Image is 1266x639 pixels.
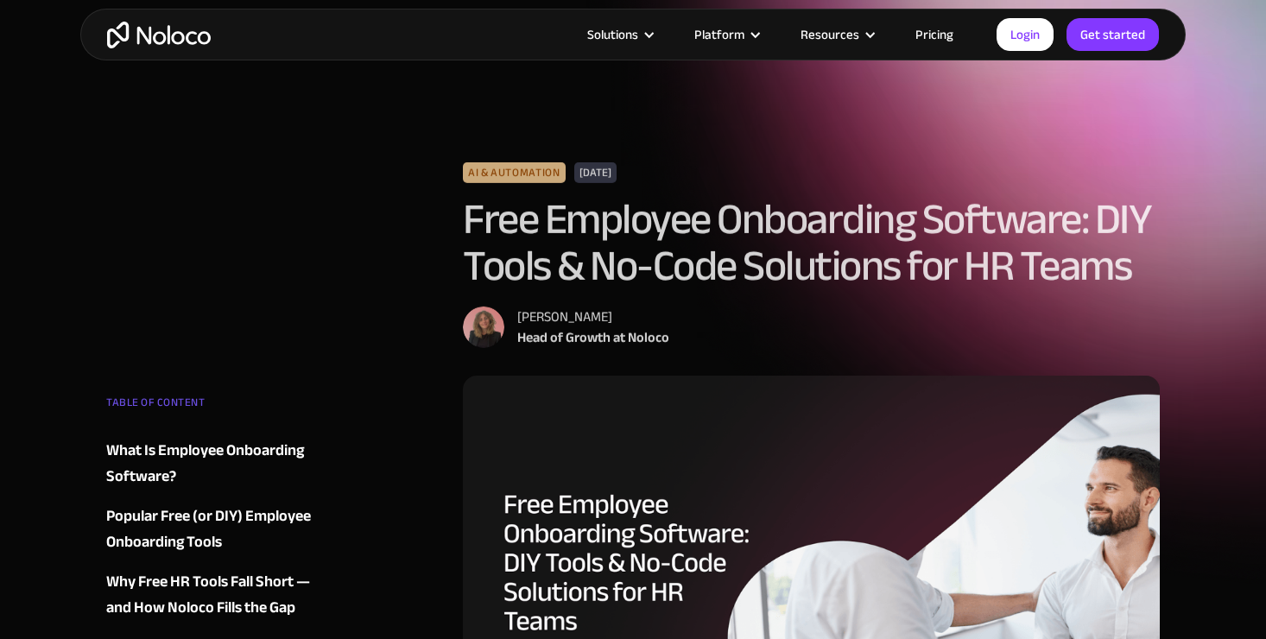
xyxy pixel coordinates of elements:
[106,438,315,490] a: What Is Employee Onboarding Software?
[517,307,669,327] div: [PERSON_NAME]
[106,503,315,555] a: Popular Free (or DIY) Employee Onboarding Tools
[694,23,744,46] div: Platform
[566,23,673,46] div: Solutions
[673,23,779,46] div: Platform
[106,389,315,424] div: TABLE OF CONTENT
[779,23,894,46] div: Resources
[801,23,859,46] div: Resources
[463,162,566,183] div: AI & Automation
[463,196,1160,289] h1: Free Employee Onboarding Software: DIY Tools & No-Code Solutions for HR Teams
[517,327,669,348] div: Head of Growth at Noloco
[574,162,617,183] div: [DATE]
[997,18,1054,51] a: Login
[106,569,315,621] a: Why Free HR Tools Fall Short — and How Noloco Fills the Gap
[587,23,638,46] div: Solutions
[107,22,211,48] a: home
[894,23,975,46] a: Pricing
[1067,18,1159,51] a: Get started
